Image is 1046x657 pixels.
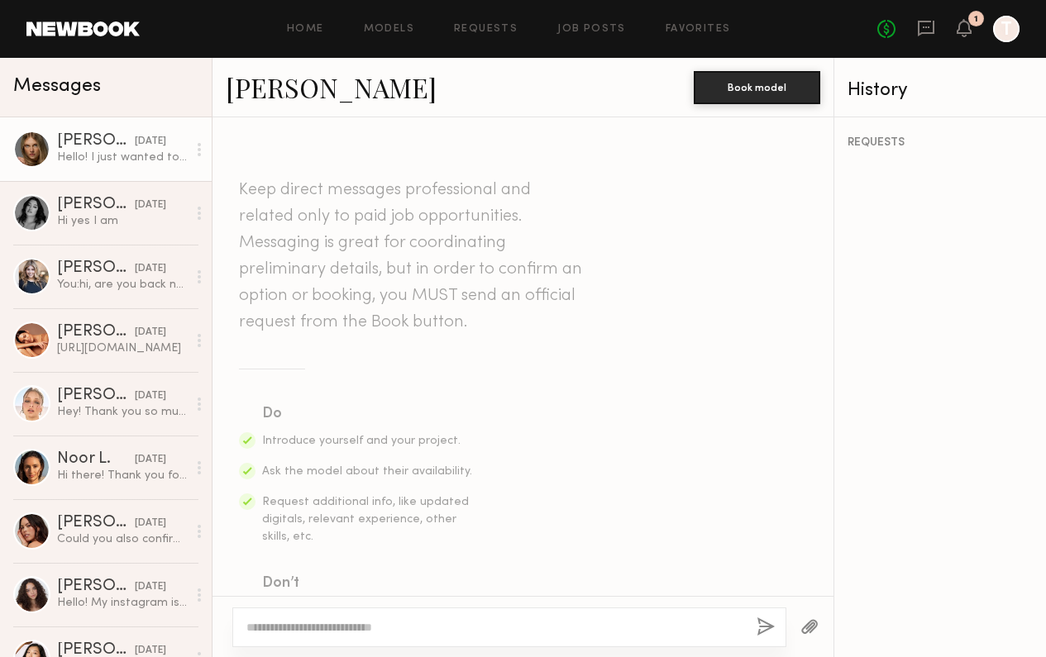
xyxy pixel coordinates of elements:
[557,24,626,35] a: Job Posts
[287,24,324,35] a: Home
[454,24,518,35] a: Requests
[57,595,187,611] div: Hello! My instagram is @_struckbylightning_
[848,81,1033,100] div: History
[57,578,135,595] div: [PERSON_NAME]
[57,451,135,468] div: Noor L.
[135,134,166,150] div: [DATE]
[13,77,101,96] span: Messages
[57,133,135,150] div: [PERSON_NAME]
[57,515,135,531] div: [PERSON_NAME]
[57,150,187,165] div: Hello! I just wanted to kindly follow up to see if there’s anything else you need from me for the...
[57,388,135,404] div: [PERSON_NAME]
[262,436,461,446] span: Introduce yourself and your project.
[848,137,1033,149] div: REQUESTS
[262,572,474,595] div: Don’t
[135,388,166,404] div: [DATE]
[57,213,187,229] div: Hi yes I am
[57,197,135,213] div: [PERSON_NAME]
[226,69,437,105] a: [PERSON_NAME]
[135,261,166,277] div: [DATE]
[262,402,474,426] div: Do
[57,340,187,356] div: [URL][DOMAIN_NAME]
[135,452,166,468] div: [DATE]
[694,71,820,104] button: Book model
[666,24,731,35] a: Favorites
[239,177,586,336] header: Keep direct messages professional and related only to paid job opportunities. Messaging is great ...
[135,198,166,213] div: [DATE]
[974,15,978,24] div: 1
[57,324,135,340] div: [PERSON_NAME]
[262,497,469,542] span: Request additional info, like updated digitals, relevant experience, other skills, etc.
[364,24,414,35] a: Models
[57,260,135,277] div: [PERSON_NAME]
[135,325,166,340] div: [DATE]
[993,16,1020,42] a: T
[135,516,166,531] div: [DATE]
[57,277,187,293] div: You: hi, are you back now?
[135,579,166,595] div: [DATE]
[694,79,820,93] a: Book model
[57,468,187,483] div: Hi there! Thank you for your interest! 💕My rates for UGC are as follows: 💼 UGC Content (For Brand...
[57,404,187,420] div: Hey! Thank you so much for reaching back to me. I’ll make the best content possible for your acti...
[262,466,472,477] span: Ask the model about their availability.
[57,531,187,547] div: Could you also confirm rate please ?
